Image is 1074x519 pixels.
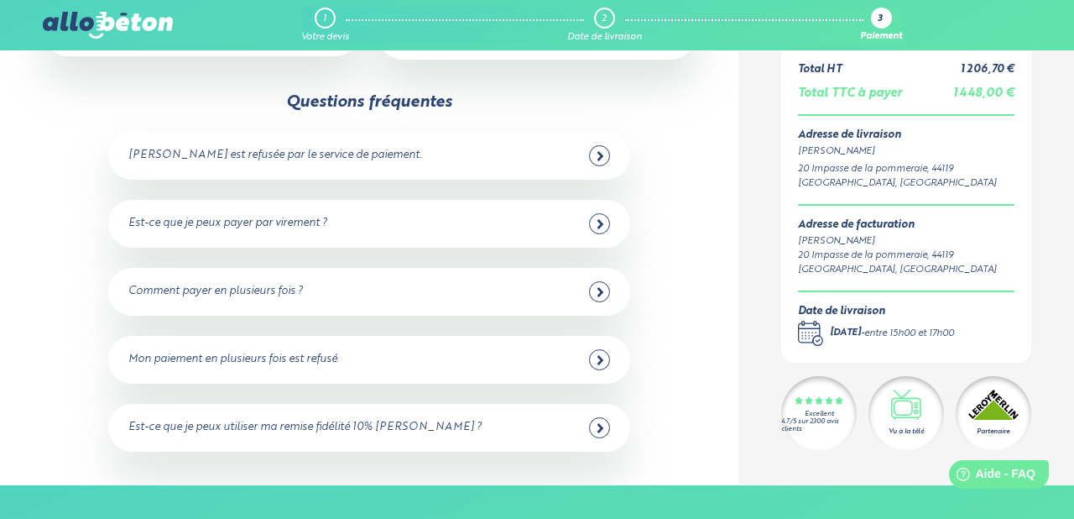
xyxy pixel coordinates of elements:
div: Partenaire [977,427,1009,437]
div: 3 [878,14,883,25]
div: Est-ce que je peux utiliser ma remise fidélité 10% [PERSON_NAME] ? [128,422,482,434]
div: Total HT [798,64,842,76]
div: [PERSON_NAME] [798,144,1014,159]
div: entre 15h00 et 17h00 [864,327,954,341]
div: 20 Impasse de la pommeraie, 44119 [GEOGRAPHIC_DATA], [GEOGRAPHIC_DATA] [798,162,1014,191]
div: 2 [602,13,607,24]
div: [DATE] [830,327,861,341]
div: Paiement [860,32,902,43]
a: 3 Paiement [860,8,902,43]
div: 4.7/5 sur 2300 avis clients [781,418,857,433]
div: 1 206,70 € [961,64,1014,76]
div: Mon paiement en plusieurs fois est refusé [128,354,337,366]
div: Date de livraison [567,32,642,43]
div: Date de livraison [798,305,954,317]
div: Adresse de livraison [798,128,1014,141]
iframe: Help widget launcher [925,453,1056,501]
div: 1 [323,13,326,24]
div: Comment payer en plusieurs fois ? [128,286,303,298]
div: Total TTC à payer [798,86,902,101]
img: allobéton [43,12,172,39]
a: 1 Votre devis [301,8,349,43]
div: Excellent [805,410,834,417]
span: 1 448,00 € [953,87,1014,99]
div: Questions fréquentes [286,93,452,112]
div: Vu à la télé [889,427,924,437]
div: [PERSON_NAME] [798,234,1014,249]
div: Votre devis [301,32,349,43]
div: 20 Impasse de la pommeraie, 44119 [GEOGRAPHIC_DATA], [GEOGRAPHIC_DATA] [798,249,1014,277]
div: Adresse de facturation [798,218,1014,231]
div: - [830,327,954,341]
a: 2 Date de livraison [567,8,642,43]
div: Est-ce que je peux payer par virement ? [128,218,327,230]
div: [PERSON_NAME] est refusée par le service de paiement. [128,149,421,162]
